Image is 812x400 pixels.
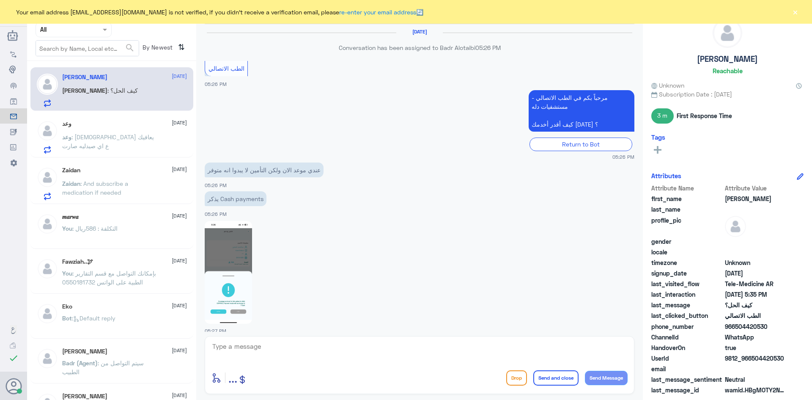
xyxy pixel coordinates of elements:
span: First Response Time [677,111,732,120]
span: [DATE] [172,347,187,354]
h6: Attributes [651,172,681,179]
img: defaultAdmin.png [37,74,58,95]
span: Tele-Medicine AR [725,279,786,288]
i: check [8,353,19,363]
img: defaultAdmin.png [37,258,58,279]
span: true [725,343,786,352]
h5: Eko [62,303,72,310]
span: 2025-09-03T14:25:58.267Z [725,269,786,278]
span: Abdulrahman [725,194,786,203]
span: phone_number [651,322,723,331]
span: [DATE] [172,257,187,265]
span: null [725,248,786,257]
img: defaultAdmin.png [37,303,58,324]
p: 3/9/2025, 5:26 PM [529,90,634,132]
span: 3 m [651,108,674,124]
img: defaultAdmin.png [37,120,58,141]
span: 05:26 PM [205,211,227,217]
img: 1887605922103864.jpg [205,221,252,324]
p: 3/9/2025, 5:26 PM [205,163,324,177]
span: timezone [651,258,723,267]
span: Zaidan [62,180,80,187]
span: [DATE] [172,392,187,399]
span: last_message_id [651,386,723,394]
span: You [62,270,72,277]
span: locale [651,248,723,257]
span: : التكلفة : 586ريال [72,225,118,232]
span: last_clicked_button [651,311,723,320]
span: الطب الاتصالي [208,65,244,72]
span: وعد [62,133,71,141]
h6: Tags [651,133,665,141]
button: Send Message [585,371,628,385]
img: defaultAdmin.png [713,19,742,47]
span: null [725,237,786,246]
h6: [DATE] [396,29,443,35]
span: wamid.HBgMOTY2NTA0NDIwNTMwFQIAEhgUM0EzMTlERjhCMEMxNEY0ODIxQTUA [725,386,786,394]
button: Drop [506,370,527,386]
span: [DATE] [172,166,187,173]
span: Subscription Date : [DATE] [651,90,804,99]
img: defaultAdmin.png [37,213,58,234]
span: profile_pic [651,216,723,235]
h5: Abdulrahman [62,74,107,81]
img: defaultAdmin.png [37,167,58,188]
span: 2025-09-03T14:35:53.7Z [725,290,786,299]
span: Badr (Agent) [62,359,98,367]
span: email [651,364,723,373]
img: defaultAdmin.png [725,216,746,237]
span: 05:26 PM [612,153,634,160]
h5: وعد [62,120,71,127]
span: : بإمكانك التواصل مع قسم التقارير الطبية على الواتس 0550181732 [62,270,156,286]
button: Send and close [533,370,579,386]
span: [DATE] [172,212,187,220]
span: UserId [651,354,723,363]
span: 966504420530 [725,322,786,331]
h5: Anas [62,348,107,355]
span: : Default reply [72,314,115,322]
p: Conversation has been assigned to Badr Alotaibi [205,43,634,52]
span: : And subscribe a medication if needed [62,180,128,196]
h5: Fawziah..🕊 [62,258,93,265]
span: Your email address [EMAIL_ADDRESS][DOMAIN_NAME] is not verified, if you didn't receive a verifica... [16,8,423,17]
button: × [791,8,799,16]
h5: Zaidan [62,167,80,174]
input: Search by Name, Local etc… [36,41,139,56]
span: : سيتم التواصل من الطبيب [62,359,144,375]
span: last_interaction [651,290,723,299]
h5: Mohammed ALRASHED [62,393,107,400]
button: search [125,41,135,55]
span: null [725,364,786,373]
button: ... [228,368,237,387]
span: 9812_966504420530 [725,354,786,363]
h5: 𝒎𝒂𝒓𝒘𝒂 [62,213,79,221]
span: last_message [651,301,723,309]
span: last_name [651,205,723,214]
span: last_message_sentiment [651,375,723,384]
span: Attribute Name [651,184,723,193]
h6: Reachable [713,67,743,74]
span: Unknown [725,258,786,267]
span: Unknown [651,81,684,90]
span: 05:26 PM [205,81,227,87]
span: You [62,225,72,232]
span: 2 [725,333,786,342]
span: HandoverOn [651,343,723,352]
span: [PERSON_NAME] [62,87,107,94]
button: Avatar [5,378,22,394]
div: Return to Bot [529,138,632,151]
img: defaultAdmin.png [37,348,58,369]
span: signup_date [651,269,723,278]
span: By Newest [139,40,175,57]
p: 3/9/2025, 5:26 PM [205,191,266,206]
span: : كيف الحل؟ [107,87,138,94]
span: ... [228,370,237,385]
span: Bot [62,314,72,322]
span: last_visited_flow [651,279,723,288]
span: 05:26 PM [205,182,227,188]
i: ⇅ [178,40,185,54]
span: ChannelId [651,333,723,342]
h5: [PERSON_NAME] [697,54,758,64]
span: gender [651,237,723,246]
span: : [DEMOGRAPHIC_DATA] يعافيك ع اي صيدليه صارت [62,133,154,149]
